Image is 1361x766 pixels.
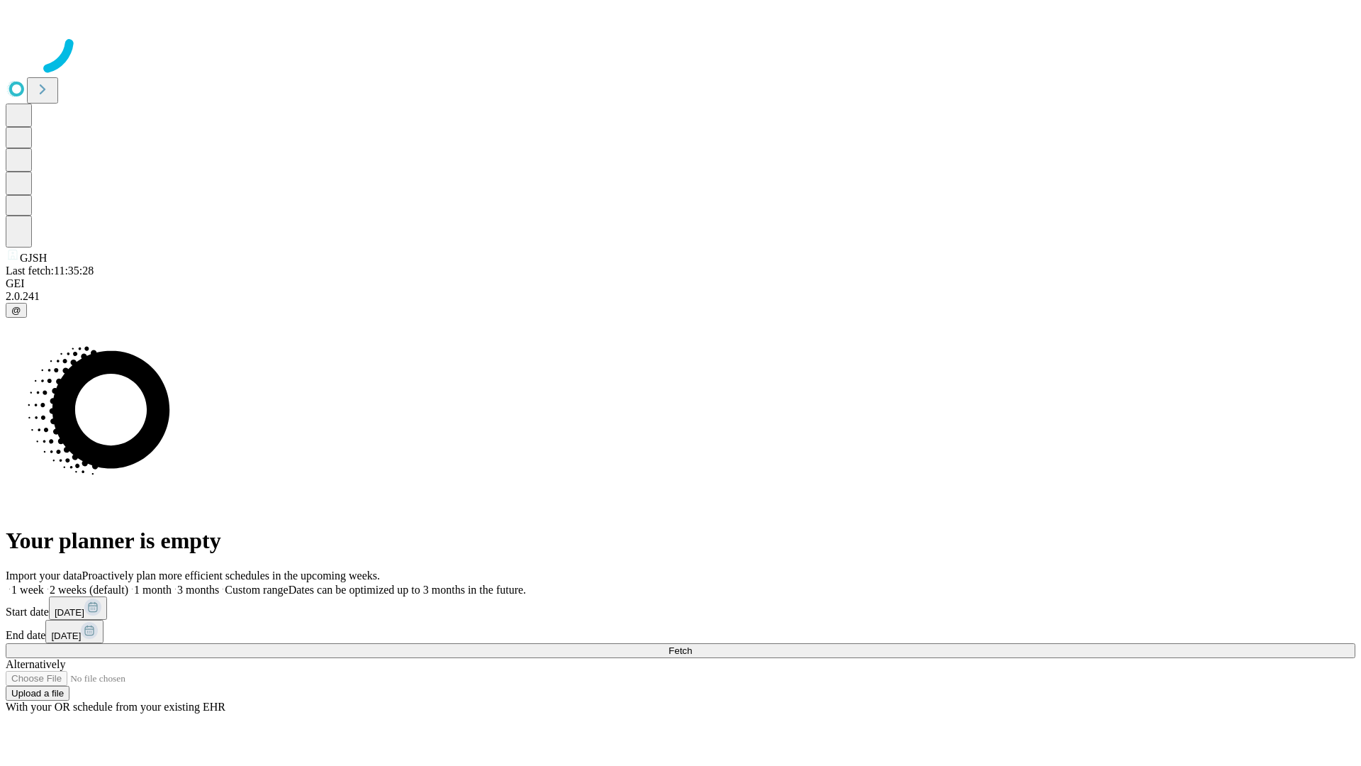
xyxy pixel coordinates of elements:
[6,620,1355,643] div: End date
[6,570,82,582] span: Import your data
[11,305,21,316] span: @
[225,584,288,596] span: Custom range
[20,252,47,264] span: GJSH
[45,620,103,643] button: [DATE]
[50,584,128,596] span: 2 weeks (default)
[134,584,172,596] span: 1 month
[177,584,219,596] span: 3 months
[6,303,27,318] button: @
[11,584,44,596] span: 1 week
[6,528,1355,554] h1: Your planner is empty
[51,631,81,641] span: [DATE]
[6,643,1355,658] button: Fetch
[55,607,84,618] span: [DATE]
[289,584,526,596] span: Dates can be optimized up to 3 months in the future.
[6,701,225,713] span: With your OR schedule from your existing EHR
[6,277,1355,290] div: GEI
[668,645,692,656] span: Fetch
[6,265,94,277] span: Last fetch: 11:35:28
[49,596,107,620] button: [DATE]
[82,570,380,582] span: Proactively plan more efficient schedules in the upcoming weeks.
[6,686,69,701] button: Upload a file
[6,290,1355,303] div: 2.0.241
[6,658,65,670] span: Alternatively
[6,596,1355,620] div: Start date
